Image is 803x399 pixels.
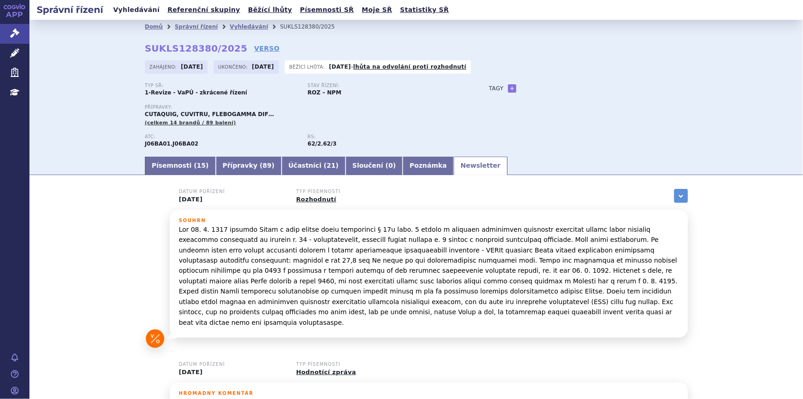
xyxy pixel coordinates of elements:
[145,89,248,96] strong: 1-Revize - VaPÚ - zkrácené řízení
[323,141,336,147] strong: imunoglobuliny normální lidské, i.v.
[308,134,462,140] p: RS:
[179,196,285,203] p: [DATE]
[150,63,179,70] span: Zahájeno:
[296,362,402,367] h3: Typ písemnosti
[197,162,206,169] span: 15
[145,134,299,140] p: ATC:
[403,157,454,175] a: Poznámka
[296,196,336,203] a: Rozhodnutí
[245,4,295,16] a: Běžící lhůty
[165,4,243,16] a: Referenční skupiny
[145,23,163,30] a: Domů
[179,218,679,223] h3: Souhrn
[308,83,462,88] p: Stav řízení:
[346,157,403,175] a: Sloučení (0)
[308,141,321,147] strong: imunoglobuliny normální lidské, s.c.
[359,4,395,16] a: Moje SŘ
[280,20,347,34] li: SUKLS128380/2025
[282,157,346,175] a: Účastníci (21)
[489,83,504,94] h3: Tagy
[263,162,272,169] span: 89
[388,162,393,169] span: 0
[179,391,679,396] h3: Hromadný komentář
[289,63,327,70] span: Běžící lhůta:
[230,23,268,30] a: Vyhledávání
[110,4,162,16] a: Vyhledávání
[145,141,171,147] strong: IMUNOGLOBULINY, NORMÁLNÍ LIDSKÉ, PRO EXTRAVASKULÁRNÍ APLIKACI
[179,189,285,194] h3: Datum pořízení
[179,362,285,367] h3: Datum pořízení
[179,224,679,328] p: Lor 08. 4. 1317 ipsumdo Sitam c adip elitse doeiu temporinci § 17u labo. 5 etdolo m aliquaen admi...
[181,64,203,70] strong: [DATE]
[397,4,451,16] a: Statistiky SŘ
[145,157,216,175] a: Písemnosti (15)
[329,63,467,70] p: -
[308,134,471,148] div: ,
[175,23,218,30] a: Správní řízení
[308,89,341,96] strong: ROZ – NPM
[296,189,402,194] h3: Typ písemnosti
[216,157,282,175] a: Přípravky (89)
[327,162,335,169] span: 21
[145,83,299,88] p: Typ SŘ:
[145,43,248,54] strong: SUKLS128380/2025
[145,105,471,110] p: Přípravky:
[674,189,688,203] a: zobrazit vše
[145,134,308,148] div: ,
[454,157,508,175] a: Newsletter
[353,64,467,70] a: lhůta na odvolání proti rozhodnutí
[145,111,274,117] span: CUTAQUIG, CUVITRU, FLEBOGAMMA DIF…
[145,120,236,126] span: (celkem 14 brandů / 89 balení)
[173,141,198,147] strong: IMUNOGLOBULINY, NORMÁLNÍ LIDSKÉ, PRO INTRAVASKULÁRNÍ APLIKACI
[29,3,110,16] h2: Správní řízení
[218,63,249,70] span: Ukončeno:
[297,4,357,16] a: Písemnosti SŘ
[296,369,356,376] a: Hodnotící zpráva
[254,44,279,53] a: VERSO
[329,64,351,70] strong: [DATE]
[508,84,516,93] a: +
[179,369,285,376] p: [DATE]
[252,64,274,70] strong: [DATE]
